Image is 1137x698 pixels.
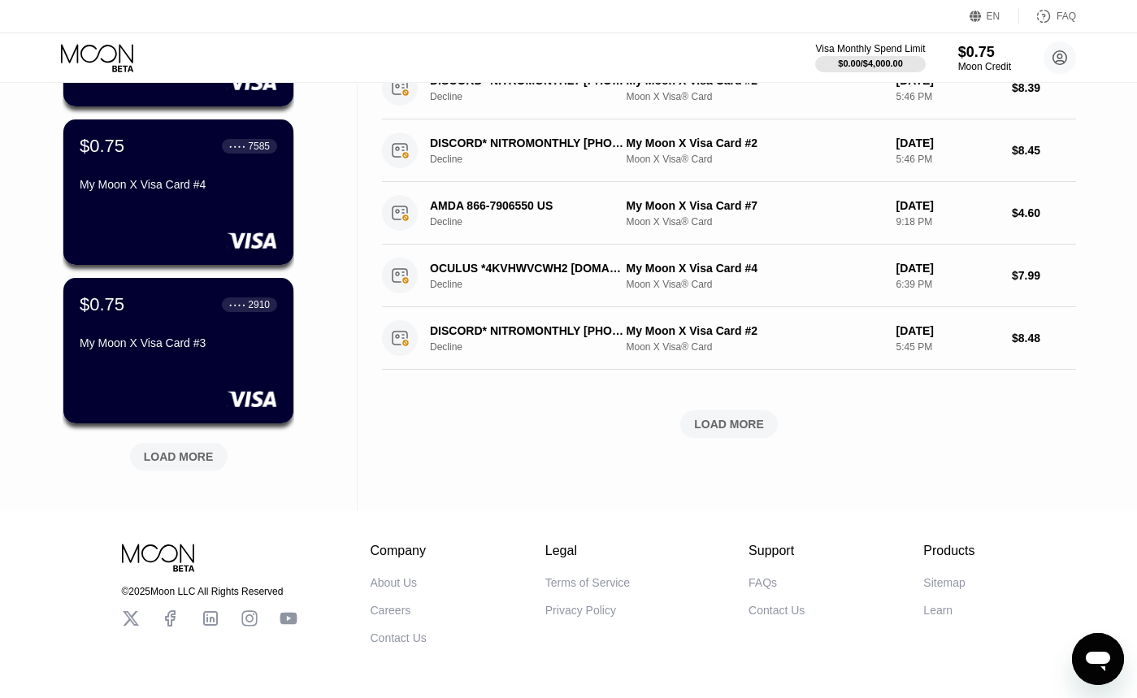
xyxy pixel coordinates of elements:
div: Decline [430,154,638,165]
div: FAQs [749,576,777,589]
div: $0.75● ● ● ●2910My Moon X Visa Card #3 [63,278,293,423]
div: About Us [371,576,418,589]
div: EN [987,11,1000,22]
div: Sitemap [923,576,965,589]
div: $0.75 [958,44,1011,61]
div: [DATE] [896,324,999,337]
div: Decline [430,341,638,353]
div: $0.00 / $4,000.00 [838,59,903,68]
div: 2910 [248,299,270,310]
div: Careers [371,604,411,617]
div: Visa Monthly Spend Limit [815,43,925,54]
div: ● ● ● ● [229,302,245,307]
div: Company [371,544,427,558]
div: 5:46 PM [896,154,999,165]
div: AMDA 866-7906550 USDeclineMy Moon X Visa Card #7Moon X Visa® Card[DATE]9:18 PM$4.60 [382,182,1076,245]
div: Moon X Visa® Card [626,279,883,290]
div: $7.99 [1012,269,1076,282]
div: Support [749,544,805,558]
div: Moon Credit [958,61,1011,72]
div: DISCORD* NITROMONTHLY [PHONE_NUMBER] USDeclineMy Moon X Visa Card #2Moon X Visa® Card[DATE]5:45 P... [382,307,1076,370]
div: Visa Monthly Spend Limit$0.00/$4,000.00 [815,43,925,72]
div: Learn [923,604,953,617]
div: LOAD MORE [694,417,764,431]
div: Contact Us [371,631,427,644]
div: Moon X Visa® Card [626,216,883,228]
div: Moon X Visa® Card [626,91,883,102]
div: Contact Us [749,604,805,617]
div: FAQ [1019,8,1076,24]
div: 5:46 PM [896,91,999,102]
div: DISCORD* NITROMONTHLY [PHONE_NUMBER] USDeclineMy Moon X Visa Card #2Moon X Visa® Card[DATE]5:46 P... [382,57,1076,119]
div: My Moon X Visa Card #4 [626,262,883,275]
div: ● ● ● ● [229,144,245,149]
div: My Moon X Visa Card #4 [80,178,277,191]
div: My Moon X Visa Card #2 [626,137,883,150]
div: FAQ [1057,11,1076,22]
div: $4.60 [1012,206,1076,219]
div: Moon X Visa® Card [626,341,883,353]
div: [DATE] [896,262,999,275]
div: [DATE] [896,199,999,212]
div: Privacy Policy [545,604,616,617]
div: $0.75 [80,136,124,157]
div: Decline [430,216,638,228]
div: OCULUS *4KVHWVCWH2 [DOMAIN_NAME] IEDeclineMy Moon X Visa Card #4Moon X Visa® Card[DATE]6:39 PM$7.99 [382,245,1076,307]
div: 9:18 PM [896,216,999,228]
div: Terms of Service [545,576,630,589]
div: DISCORD* NITROMONTHLY [PHONE_NUMBER] US [430,324,623,337]
div: $8.39 [1012,81,1076,94]
div: Decline [430,91,638,102]
div: AMDA 866-7906550 US [430,199,623,212]
div: $0.75● ● ● ●7585My Moon X Visa Card #4 [63,119,293,265]
div: LOAD MORE [144,449,214,464]
div: $0.75Moon Credit [958,44,1011,72]
div: 6:39 PM [896,279,999,290]
div: Legal [545,544,630,558]
div: DISCORD* NITROMONTHLY [PHONE_NUMBER] USDeclineMy Moon X Visa Card #2Moon X Visa® Card[DATE]5:46 P... [382,119,1076,182]
div: Decline [430,279,638,290]
div: 5:45 PM [896,341,999,353]
div: [DATE] [896,137,999,150]
div: $8.48 [1012,332,1076,345]
div: DISCORD* NITROMONTHLY [PHONE_NUMBER] US [430,137,623,150]
div: LOAD MORE [118,436,240,470]
div: My Moon X Visa Card #2 [626,324,883,337]
div: EN [970,8,1019,24]
div: OCULUS *4KVHWVCWH2 [DOMAIN_NAME] IE [430,262,623,275]
div: $0.75 [80,294,124,315]
div: Products [923,544,974,558]
div: © 2025 Moon LLC All Rights Reserved [122,586,297,597]
div: LOAD MORE [382,410,1076,438]
div: 7585 [248,141,270,152]
iframe: Button to launch messaging window, conversation in progress [1072,633,1124,685]
div: My Moon X Visa Card #3 [80,336,277,349]
div: My Moon X Visa Card #7 [626,199,883,212]
div: $8.45 [1012,144,1076,157]
div: Moon X Visa® Card [626,154,883,165]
